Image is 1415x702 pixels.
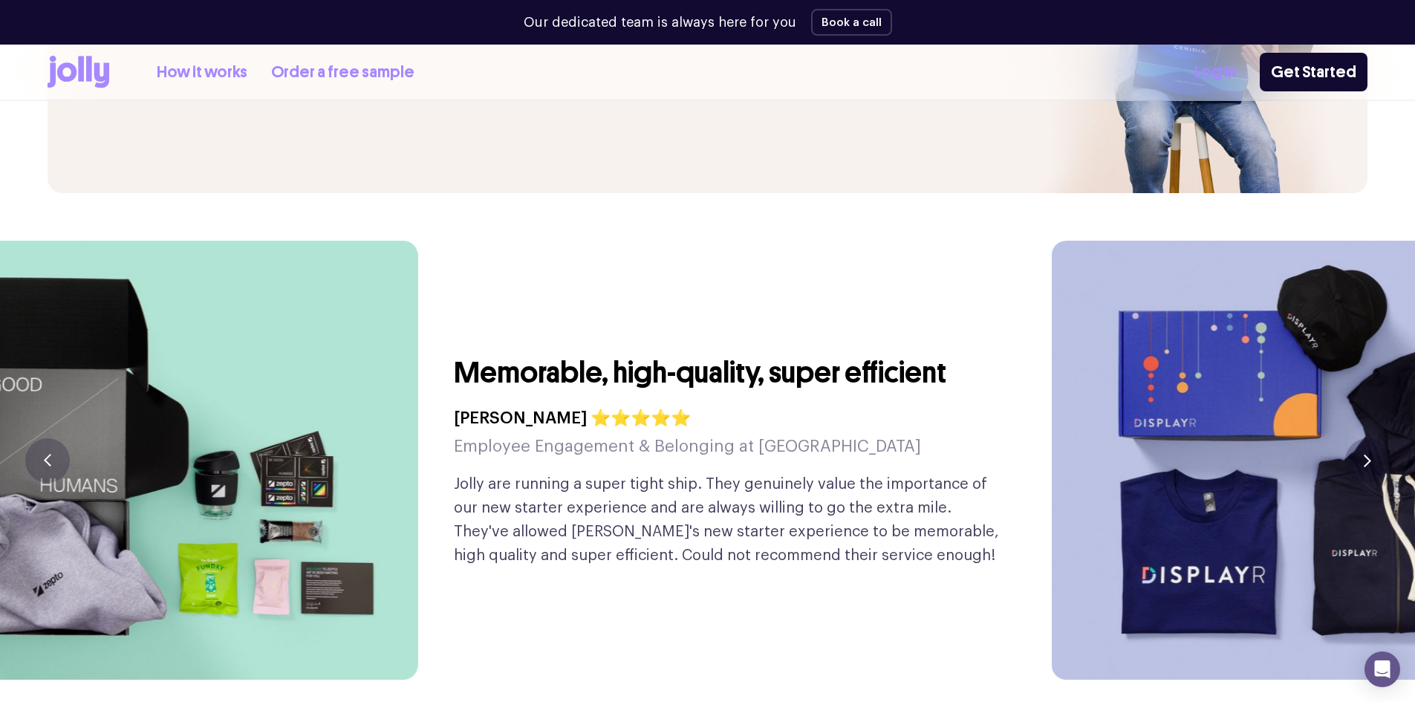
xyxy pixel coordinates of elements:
a: How it works [157,60,247,85]
h4: [PERSON_NAME] ⭐⭐⭐⭐⭐ [454,404,921,432]
div: Open Intercom Messenger [1364,651,1400,687]
a: Log In [1194,60,1236,85]
h5: Employee Engagement & Belonging at [GEOGRAPHIC_DATA] [454,432,921,461]
a: Get Started [1260,53,1367,91]
h3: Memorable, high-quality, super efficient [454,354,946,392]
p: Jolly are running a super tight ship. They genuinely value the importance of our new starter expe... [454,472,1003,568]
p: Our dedicated team is always here for you [524,13,796,33]
button: Book a call [811,9,892,36]
a: Order a free sample [271,60,414,85]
